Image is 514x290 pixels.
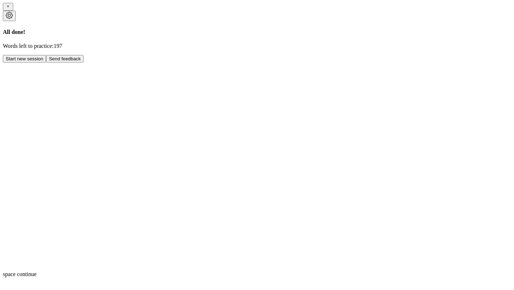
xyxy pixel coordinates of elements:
button: Send feedback [46,55,84,62]
span: space [3,271,16,277]
span: continue [3,271,37,277]
button: Start new session [3,55,46,62]
h4: All done! [3,29,511,35]
p: Words left to practice : 197 [3,43,511,49]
